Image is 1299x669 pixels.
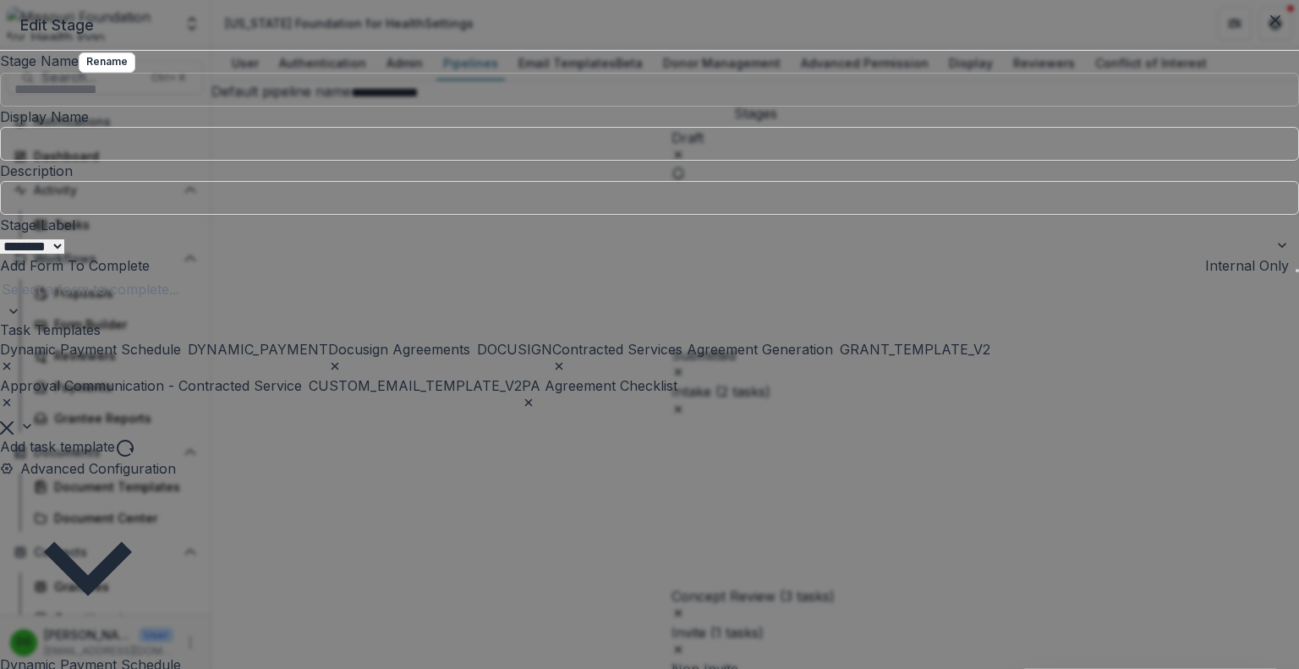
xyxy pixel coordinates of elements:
[522,394,677,414] div: Remove [object Object]
[552,342,833,358] div: Contracted Services Agreement Generation
[840,342,990,358] span: GRANT_TEMPLATE_V2
[552,358,990,378] div: Remove [object Object]
[328,358,552,378] div: Remove [object Object]
[522,378,677,394] div: PA Agreement Checklist
[1205,255,1289,276] label: Internal Only
[115,438,135,458] svg: reload
[79,52,135,73] button: Rename
[1262,7,1289,34] button: Close
[20,458,176,479] span: Advanced Configuration
[328,342,470,358] div: Docusign Agreements
[309,378,522,394] span: CUSTOM_EMAIL_TEMPLATE_V2
[477,342,552,358] span: DOCUSIGN
[188,342,328,358] span: DYNAMIC_PAYMENT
